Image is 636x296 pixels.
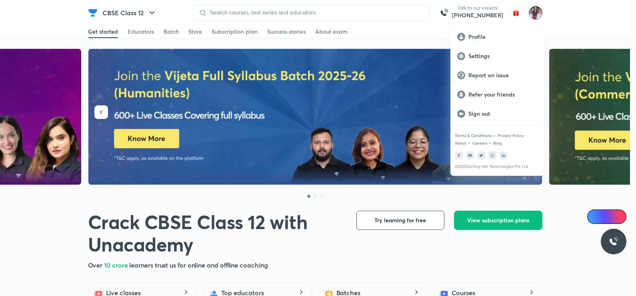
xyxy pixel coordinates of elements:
[468,110,538,117] p: Sign out
[451,27,544,46] a: Profile
[468,33,538,40] p: Profile
[451,85,544,104] a: Refer your friends
[489,139,492,146] div: •
[468,91,538,98] p: Refer your friends
[493,141,502,145] a: Blog
[468,52,538,60] p: Settings
[498,133,524,138] a: Privacy Policy
[451,46,544,66] a: Settings
[455,141,466,145] a: About
[468,139,471,146] div: •
[455,164,540,169] p: © 2025 Sorting Hat Technologies Pvt Ltd
[493,132,496,139] div: •
[455,133,492,138] a: Terms & Conditions
[472,141,487,145] a: Careers
[468,72,538,79] p: Report an issue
